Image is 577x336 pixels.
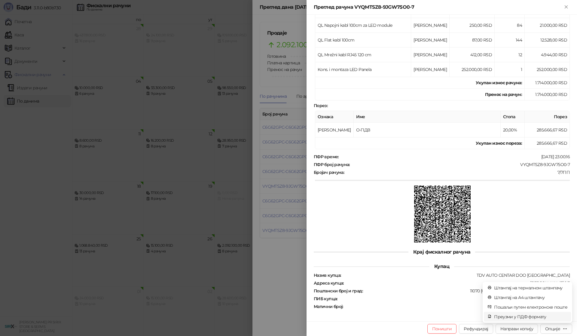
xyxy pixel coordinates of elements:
th: Име [354,111,501,123]
div: Преглед рачуна VYQMTSZ8-9JGW75O0-7 [314,4,563,11]
th: Стопа [501,111,525,123]
span: Пошаљи путем електронске поште [494,304,567,310]
td: [PERSON_NAME] [411,48,450,62]
button: Направи копију [496,324,538,334]
td: 285.666,67 RSD [525,123,570,137]
button: Поништи [427,324,457,334]
td: 1.714.000,00 RSD [525,89,570,100]
strong: ПИБ купца : [314,296,337,301]
th: Порез [525,111,570,123]
strong: Бројач рачуна : [314,170,344,175]
div: TDV AUTO CENTAR DOO [GEOGRAPHIC_DATA] [341,273,570,278]
strong: ПФР време : [314,154,339,159]
strong: Укупан износ пореза: [476,140,522,146]
div: 22115740 [344,304,570,309]
span: Штампај на А4 штампачу [494,294,567,301]
button: Close [563,4,570,11]
div: 7/7ПП [345,170,570,175]
strong: ПФР број рачуна : [314,162,350,167]
strong: Назив купца : [314,273,341,278]
td: 12 [495,48,525,62]
div: Опције [545,326,560,331]
td: [PERSON_NAME] [411,62,450,77]
td: 21.000,00 RSD [525,18,570,33]
td: QL Mrežni kabl RJ45 120 cm [315,48,411,62]
td: 252.000,00 RSD [525,62,570,77]
td: QL Napojni kabl 100cm za LED module [315,18,411,33]
strong: Укупан износ рачуна : [476,80,522,85]
td: [PERSON_NAME] [411,18,450,33]
div: [PERSON_NAME] 9Б [344,280,570,286]
img: QR код [414,186,471,242]
td: 1 [495,62,525,77]
td: [PERSON_NAME] [411,33,450,48]
td: 285.666,67 RSD [525,137,570,149]
td: 252.000,00 RSD [450,62,495,77]
td: 20,00% [501,123,525,137]
td: 12.528,00 RSD [525,33,570,48]
strong: Матични број : [314,304,343,309]
span: Направи копију [500,326,533,331]
td: 1.714.000,00 RSD [525,77,570,89]
strong: Пренос на рачун : [485,92,522,97]
div: 115116128 [338,296,570,301]
td: 144 [495,33,525,48]
td: 84 [495,18,525,33]
span: Купац [429,264,454,269]
td: 87,00 RSD [450,33,495,48]
span: Крај фискалног рачуна [408,249,475,255]
th: Ознака [315,111,354,123]
div: [DATE] 23:00:16 [339,154,570,159]
span: Штампај на термалном штампачу [494,285,567,291]
td: QL Flat kabl 100cm [315,33,411,48]
strong: Адреса купца : [314,280,344,286]
td: [PERSON_NAME] [315,123,354,137]
td: Kons. i montaza LED Panela [315,62,411,77]
span: Преузми у ПДФ формату [494,313,567,320]
td: 250,00 RSD [450,18,495,33]
button: Опције [540,324,572,334]
div: 11070 [GEOGRAPHIC_DATA] ([GEOGRAPHIC_DATA]) [363,288,570,294]
td: 412,00 RSD [450,48,495,62]
td: 4.944,00 RSD [525,48,570,62]
strong: Поштански број и град : [314,288,363,294]
div: VYQMTSZ8-9JGW75O0-7 [350,162,570,167]
td: О-ПДВ [354,123,501,137]
strong: Порез : [314,103,328,108]
button: Рефундирај [459,324,493,334]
